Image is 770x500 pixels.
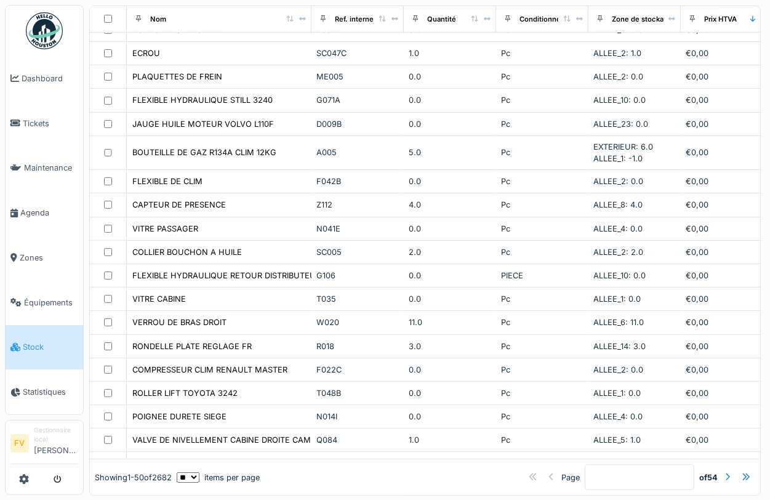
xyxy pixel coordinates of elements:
span: ALLEE_23: 0.0 [593,119,648,129]
div: COMPRESSEUR CLIM RENAULT MASTER [132,364,287,376]
div: Pc [501,199,584,211]
div: €0,00 [686,71,768,83]
div: €0,00 [686,341,768,352]
span: ALLEE_1: 0.0 [593,294,641,304]
a: Stock [6,325,83,370]
div: 0.0 [409,364,491,376]
div: €0,00 [686,364,768,376]
div: 4.0 [409,199,491,211]
div: F022C [316,364,399,376]
div: A005 [316,147,399,158]
div: T035 [316,293,399,305]
div: 1.0 [409,47,491,59]
span: ALLEE_10: 0.0 [593,271,646,280]
span: ALLEE_2: 0.0 [593,177,643,186]
div: Quantité [427,14,456,24]
span: ALLEE_10: 0.0 [593,95,646,105]
span: Agenda [20,207,78,219]
div: G071A [316,94,399,106]
span: EXTERIEUR: 6.0 [593,142,653,151]
div: 0.0 [409,94,491,106]
div: FLEXIBLE HYDRAULIQUE STILL 3240 [132,94,273,106]
div: Pc [501,223,584,235]
span: ALLEE_2: 1.0 [593,49,641,58]
div: Ref. interne [335,14,374,24]
div: POIGNEE DURETE SIEGE [132,411,227,422]
div: Q084 [316,434,399,446]
span: ALLEE_2: 0.0 [593,25,643,34]
div: items per page [177,471,260,483]
span: Équipements [24,297,78,308]
a: Zones [6,235,83,280]
div: €0,00 [686,175,768,187]
div: Pc [501,147,584,158]
a: Dashboard [6,56,83,101]
div: Page [561,471,580,483]
strong: of 54 [699,471,718,483]
div: 2.0 [409,246,491,258]
span: Tickets [23,118,78,129]
div: Showing 1 - 50 of 2682 [95,471,172,483]
div: Z112 [316,199,399,211]
span: ALLEE_2: 2.0 [593,248,643,257]
div: Pc [501,434,584,446]
span: ALLEE_2: 0.0 [593,365,643,374]
div: 0.0 [409,458,491,469]
div: 1.0 [409,434,491,446]
div: R018 [316,341,399,352]
div: RONDELLE PLATE REGLAGE FR [132,341,252,352]
span: ALLEE_4: 0.0 [593,412,643,421]
div: FLEXIBLE DE CLIM [132,175,203,187]
span: ALLEE_1: -1.0 [593,154,643,163]
div: Pc [501,47,584,59]
div: Pc [501,175,584,187]
div: VALVE DE NIVELLEMENT CABINE DROITE CAMION 424 [132,434,342,446]
div: Pc [501,458,584,469]
span: Stock [23,341,78,353]
div: Zone de stockage [612,14,672,24]
span: Zones [20,252,78,264]
div: €0,00 [686,458,768,469]
div: SC005 [316,246,399,258]
div: N041E [316,223,399,235]
div: Pc [501,411,584,422]
div: ROLLER LIFT TOYOTA 3242 [132,387,238,399]
span: ALLEE_6: 11.0 [593,318,644,327]
div: Nom [150,14,166,24]
span: ALLEE_1: 0.0 [593,389,641,398]
a: Équipements [6,280,83,325]
div: €0,00 [686,199,768,211]
div: ECROU [132,47,160,59]
div: €0,00 [686,246,768,258]
div: W020 [316,317,399,328]
div: T048B [316,387,399,399]
div: Pc [501,341,584,352]
div: €0,00 [686,411,768,422]
div: €0,00 [686,223,768,235]
div: Prix HTVA [704,14,737,24]
div: VERROU DE BRAS DROIT [132,317,227,328]
div: 0.0 [409,118,491,130]
div: €0,00 [686,434,768,446]
div: 0.0 [409,270,491,281]
div: SC047C [316,47,399,59]
div: Pc [501,364,584,376]
div: Pc [501,94,584,106]
span: ALLEE_14: 3.0 [593,342,646,351]
a: Tickets [6,101,83,146]
div: 0.0 [409,223,491,235]
div: CAPTEUR DE PRESENCE [132,199,226,211]
li: FV [10,434,29,453]
div: 0.0 [409,175,491,187]
div: 3.0 [409,341,491,352]
a: Agenda [6,190,83,235]
a: Statistiques [6,369,83,414]
div: KIT COLLIER ECHAPPEMENT [132,458,242,469]
div: VITRE PASSAGER [132,223,198,235]
li: [PERSON_NAME] [34,425,78,461]
div: 11.0 [409,317,491,328]
div: BOUTEILLE DE GAZ R134A CLIM 12KG [132,147,276,158]
div: PIECE [501,270,584,281]
span: Maintenance [24,162,78,174]
div: 0.0 [409,387,491,399]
